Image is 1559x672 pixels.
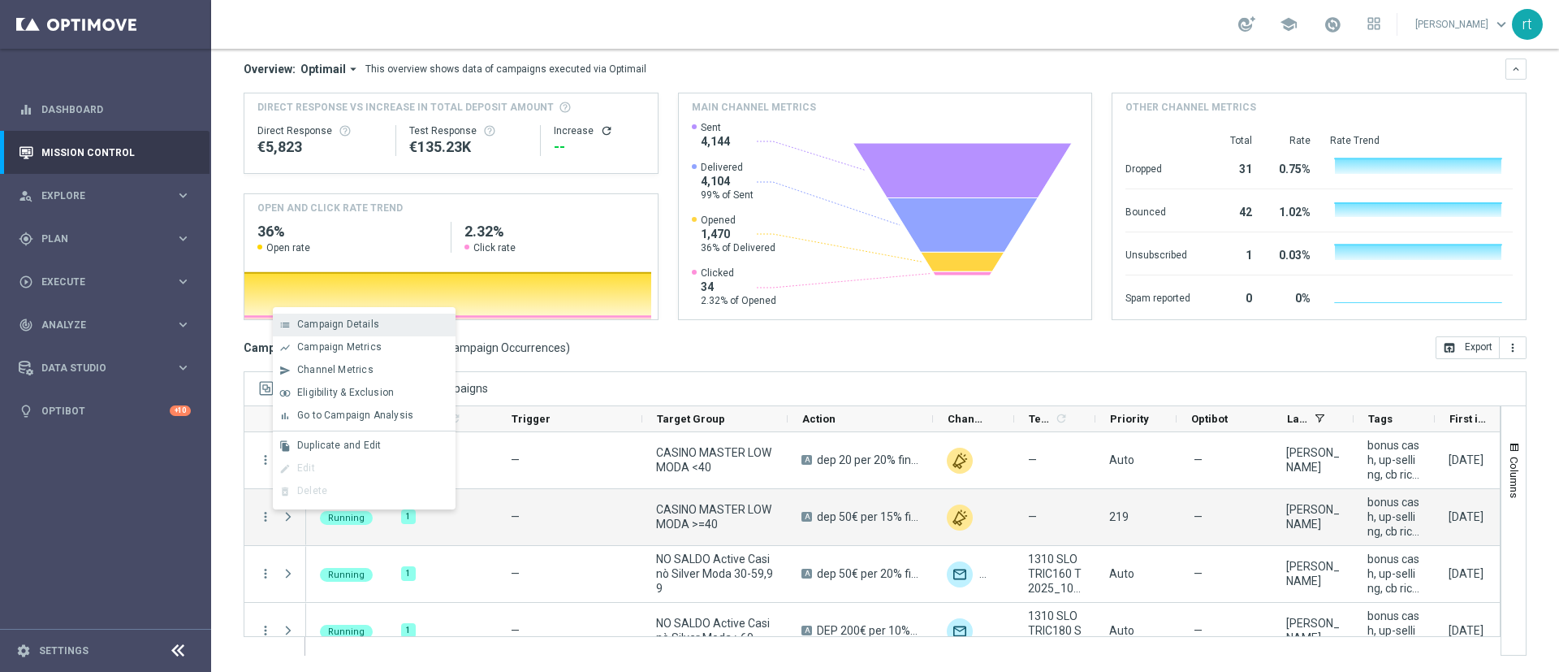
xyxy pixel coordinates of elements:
[328,513,365,523] span: Running
[41,191,175,201] span: Explore
[1449,623,1483,638] div: 13 Oct 2025, Monday
[18,275,192,288] div: play_circle_outline Execute keyboard_arrow_right
[473,241,516,254] span: Click rate
[511,624,520,637] span: —
[257,201,403,215] h4: OPEN AND CLICK RATE TREND
[19,232,175,246] div: Plan
[1194,509,1203,524] span: —
[701,214,775,227] span: Opened
[1286,445,1340,475] div: radina yordanova
[18,146,192,159] button: Mission Control
[244,546,306,603] div: Press SPACE to select this row.
[41,131,191,174] a: Mission Control
[1028,552,1082,596] span: 1310 SLOTRIC160 T 2025_10_13
[320,566,373,582] colored-tag: Running
[1125,284,1190,310] div: Spam reported
[19,275,33,289] i: play_circle_outline
[19,318,33,332] i: track_changes
[175,274,191,289] i: keyboard_arrow_right
[1436,340,1527,353] multiple-options-button: Export to CSV
[947,561,973,587] img: Optimail
[401,623,416,638] div: 1
[320,509,373,525] colored-tag: Running
[554,124,644,137] div: Increase
[297,440,381,451] span: Duplicate and Edit
[817,453,919,467] span: dep 20 per 20% fino a 150€
[1367,552,1421,596] span: bonus cash, up-selling, cb ricarca, talent, casino
[1367,609,1421,652] span: bonus cash, up-selling, cb ricarica, talent, casino
[1194,453,1203,467] span: —
[170,405,191,416] div: +10
[1367,438,1421,482] span: bonus cash, up-selling, cb ricarica, casino, master
[1510,63,1522,75] i: keyboard_arrow_down
[175,360,191,375] i: keyboard_arrow_right
[801,455,812,465] span: A
[1125,100,1256,115] h4: Other channel metrics
[566,340,570,355] span: )
[18,189,192,202] div: person_search Explore keyboard_arrow_right
[328,570,365,580] span: Running
[1512,9,1543,40] div: rt
[817,623,919,638] span: DEP 200€ per 10% fino a 180€
[801,569,812,579] span: A
[297,387,394,398] span: Eligibility & Exclusion
[19,232,33,246] i: gps_fixed
[279,342,291,353] i: show_chart
[1492,15,1510,33] span: keyboard_arrow_down
[947,618,973,644] div: Optimail
[701,227,775,241] span: 1,470
[1287,413,1308,425] span: Last Modified By
[244,340,570,355] h3: Campaign List
[273,359,456,382] button: send Channel Metrics
[1109,510,1129,523] span: 219
[1449,566,1483,581] div: 13 Oct 2025, Monday
[401,566,416,581] div: 1
[18,319,192,332] button: track_changes Analyze keyboard_arrow_right
[41,320,175,330] span: Analyze
[1109,453,1134,466] span: Auto
[947,448,973,474] img: Other
[41,88,191,131] a: Dashboard
[1272,197,1311,223] div: 1.02%
[41,234,175,244] span: Plan
[1028,453,1037,467] span: —
[19,189,33,203] i: person_search
[296,62,365,76] button: Optimail arrow_drop_down
[297,341,382,353] span: Campaign Metrics
[1110,413,1149,425] span: Priority
[1191,413,1228,425] span: Optibot
[600,124,613,137] button: refresh
[948,413,987,425] span: Channel
[18,103,192,116] div: equalizer Dashboard
[257,137,382,157] div: €5,823
[464,222,645,241] h2: 2.32%
[1449,413,1488,425] span: First in Range
[801,626,812,635] span: A
[19,131,191,174] div: Mission Control
[1125,154,1190,180] div: Dropped
[947,505,973,531] img: Other
[409,124,527,137] div: Test Response
[273,314,456,336] button: list Campaign Details
[656,445,774,475] span: CASINO MASTER LOW MODA <40
[19,102,33,117] i: equalizer
[701,267,776,280] span: Clicked
[979,561,1005,587] img: Other
[1414,12,1512,37] a: [PERSON_NAME]keyboard_arrow_down
[511,453,520,466] span: —
[656,616,774,645] span: NO SALDO Active Casinò Silver Moda >60
[1500,336,1527,359] button: more_vert
[1194,566,1203,581] span: —
[1125,241,1190,267] div: Unsubscribed
[41,389,170,432] a: Optibot
[409,137,527,157] div: €135,232
[701,161,754,174] span: Delivered
[258,566,273,581] button: more_vert
[1109,567,1134,580] span: Auto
